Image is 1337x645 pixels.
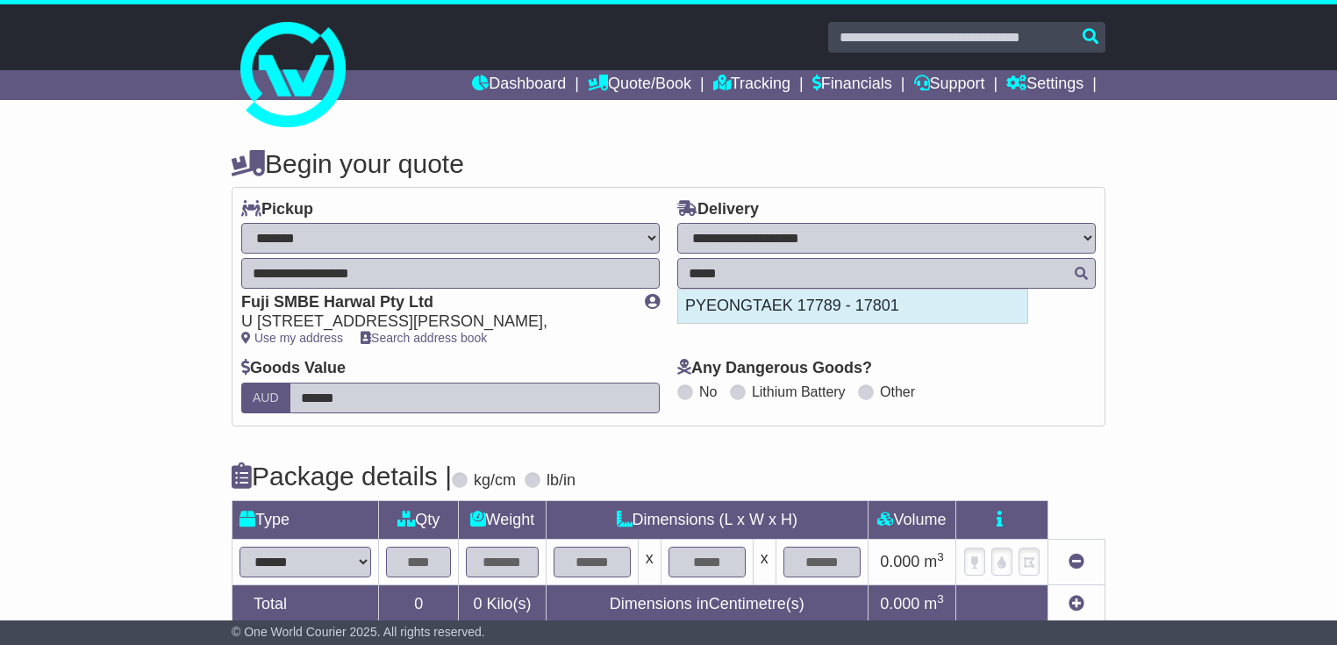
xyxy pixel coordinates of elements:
[474,471,516,491] label: kg/cm
[241,312,627,332] div: U [STREET_ADDRESS][PERSON_NAME],
[241,331,343,345] a: Use my address
[241,359,346,378] label: Goods Value
[753,539,776,584] td: x
[677,258,1096,289] typeahead: Please provide city
[472,70,566,100] a: Dashboard
[638,539,661,584] td: x
[459,500,546,539] td: Weight
[1069,553,1084,570] a: Remove this item
[924,595,944,613] span: m
[241,293,627,312] div: Fuji SMBE Harwal Pty Ltd
[880,553,919,570] span: 0.000
[713,70,790,100] a: Tracking
[752,383,846,400] label: Lithium Battery
[232,625,485,639] span: © One World Courier 2025. All rights reserved.
[546,500,868,539] td: Dimensions (L x W x H)
[232,500,379,539] td: Type
[1069,595,1084,613] a: Add new item
[379,584,459,623] td: 0
[546,584,868,623] td: Dimensions in Centimetre(s)
[379,500,459,539] td: Qty
[699,383,717,400] label: No
[232,149,1105,178] h4: Begin your quote
[880,383,915,400] label: Other
[937,592,944,606] sup: 3
[361,331,487,345] a: Search address book
[1006,70,1083,100] a: Settings
[812,70,892,100] a: Financials
[677,359,872,378] label: Any Dangerous Goods?
[924,553,944,570] span: m
[241,383,290,413] label: AUD
[868,500,955,539] td: Volume
[473,595,482,613] span: 0
[588,70,691,100] a: Quote/Book
[232,584,379,623] td: Total
[459,584,546,623] td: Kilo(s)
[677,200,759,219] label: Delivery
[937,550,944,563] sup: 3
[880,595,919,613] span: 0.000
[914,70,985,100] a: Support
[241,200,313,219] label: Pickup
[678,290,1027,323] div: PYEONGTAEK 17789 - 17801
[547,471,576,491] label: lb/in
[232,462,452,491] h4: Package details |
